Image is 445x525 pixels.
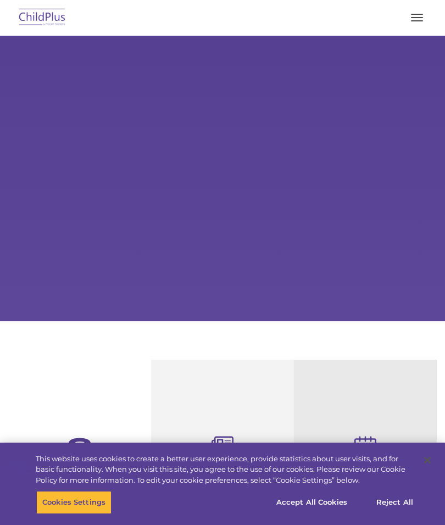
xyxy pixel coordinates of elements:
[360,491,429,514] button: Reject All
[270,491,353,514] button: Accept All Cookies
[36,491,112,514] button: Cookies Settings
[16,5,68,31] img: ChildPlus by Procare Solutions
[415,448,440,472] button: Close
[36,454,414,486] div: This website uses cookies to create a better user experience, provide statistics about user visit...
